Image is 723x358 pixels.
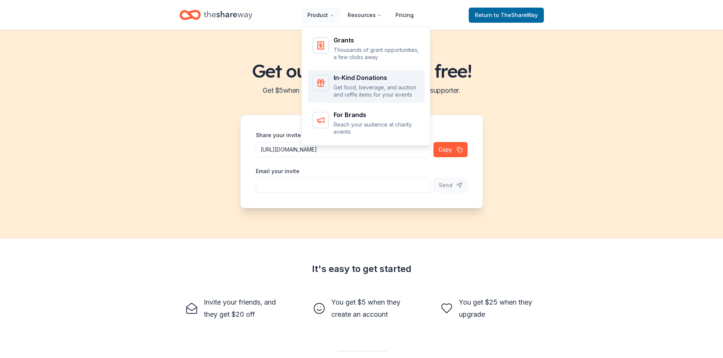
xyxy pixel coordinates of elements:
a: Returnto TheShareWay [469,8,544,23]
button: Copy [433,142,468,157]
div: It's easy to get started [180,263,544,275]
div: In-Kind Donations [334,75,420,81]
span: Return [475,11,538,20]
label: Email your invite [256,167,299,175]
a: In-Kind DonationsGet food, beverage, and auction and raffle items for your events [308,70,425,103]
h2: Get $ 5 when a friend signs up, $ 25 when they become a supporter. [9,84,714,97]
span: to TheShareWay [494,12,538,18]
nav: Main [301,6,420,24]
a: GrantsThousands of grant opportunities, a few clicks away [308,33,425,66]
a: Home [180,6,252,24]
button: Product [301,8,340,23]
div: Invite your friends, and they get $20 off [204,296,283,320]
p: Thousands of grant opportunities, a few clicks away [334,46,420,61]
div: For Brands [334,112,420,118]
p: Reach your audience at charity events [334,121,420,136]
a: Pricing [389,8,420,23]
div: Product [302,27,431,146]
label: Share your invite link [256,131,312,139]
h1: Get our paid plans for free! [9,60,714,81]
div: Grants [334,37,420,43]
div: You get $5 when they create an account [331,296,410,320]
p: Get food, beverage, and auction and raffle items for your events [334,84,420,98]
a: For BrandsReach your audience at charity events [308,107,425,140]
button: Resources [342,8,388,23]
div: You get $25 when they upgrade [459,296,538,320]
